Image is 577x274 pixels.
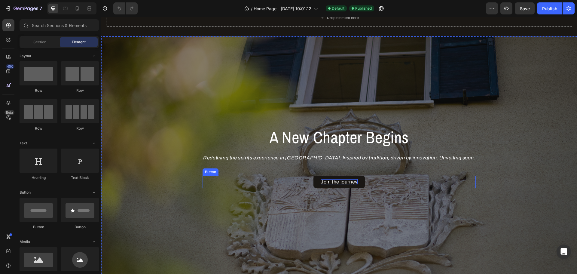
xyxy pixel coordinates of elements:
[5,110,14,115] div: Beta
[2,2,45,14] button: 7
[212,159,264,171] a: Join the journey
[537,2,562,14] button: Publish
[332,6,344,11] span: Default
[20,190,31,195] span: Button
[219,162,256,168] p: Join the journey
[89,51,99,61] span: Toggle open
[20,175,57,180] div: Heading
[39,5,42,12] p: 7
[61,224,99,230] div: Button
[101,109,374,132] h2: A New Chapter Begins
[20,239,30,245] span: Media
[20,19,99,31] input: Search Sections & Elements
[557,245,571,259] div: Open Intercom Messenger
[102,152,116,158] div: Button
[20,224,57,230] div: Button
[61,88,99,93] div: Row
[251,5,252,12] span: /
[20,140,27,146] span: Text
[89,138,99,148] span: Toggle open
[101,17,577,274] iframe: Design area
[102,138,374,143] i: Redefining the spirits experience in [GEOGRAPHIC_DATA]. Inspired by tradition, driven by innovati...
[542,5,557,12] div: Publish
[113,2,138,14] div: Undo/Redo
[72,39,86,45] span: Element
[61,126,99,131] div: Row
[515,2,535,14] button: Save
[20,126,57,131] div: Row
[89,188,99,197] span: Toggle open
[89,237,99,247] span: Toggle open
[254,5,311,12] span: Home Page - [DATE] 10:01:12
[20,53,31,59] span: Layout
[520,6,530,11] span: Save
[20,88,57,93] div: Row
[355,6,372,11] span: Published
[33,39,46,45] span: Section
[6,64,14,69] div: 450
[61,175,99,180] div: Text Block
